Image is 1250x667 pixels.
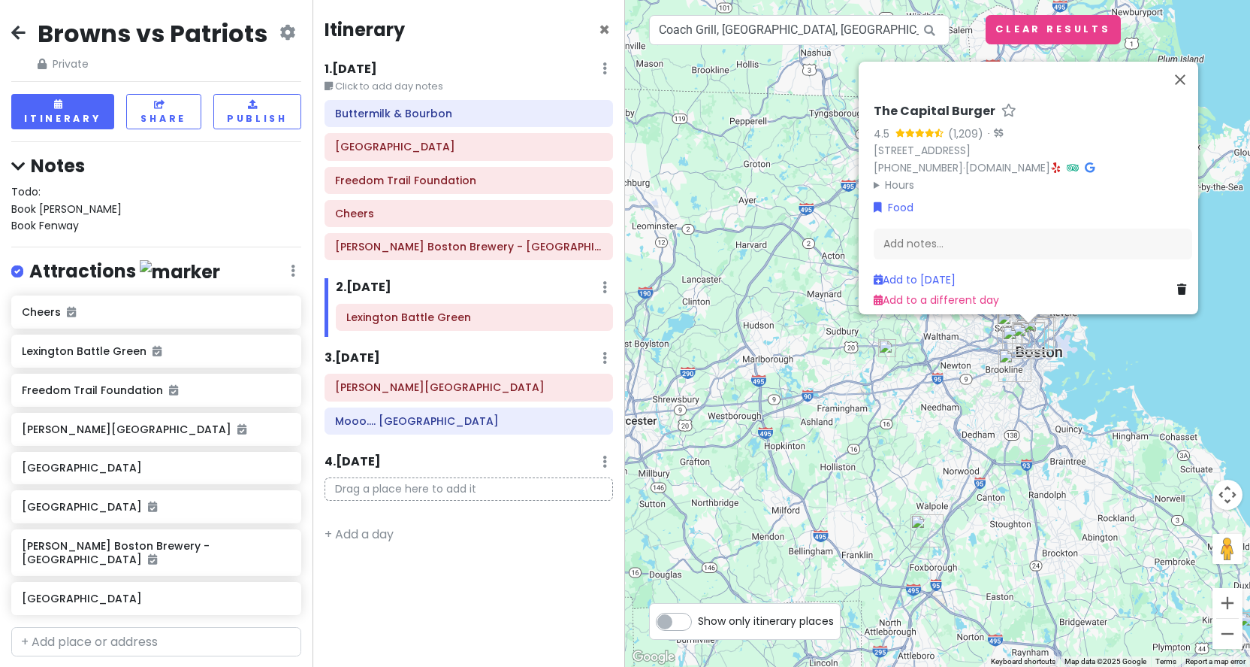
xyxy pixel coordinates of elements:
[237,424,246,435] i: Added to itinerary
[991,656,1055,667] button: Keyboard shortcuts
[1064,657,1146,665] span: Map data ©2025 Google
[599,21,610,39] button: Close
[1016,319,1049,352] div: Cheers
[22,423,290,436] h6: [PERSON_NAME][GEOGRAPHIC_DATA]
[1012,322,1045,355] div: Buttermilk & Bourbon
[910,514,944,547] div: Gillette Stadium
[599,17,610,42] span: Close itinerary
[1067,162,1079,173] i: Tripadvisor
[1022,317,1055,350] div: Freedom Trail Foundation
[325,454,381,470] h6: 4 . [DATE]
[335,207,602,220] h6: Cheers
[335,240,602,253] h6: Samuel Adams Boston Brewery - Jamaica Plain
[325,350,380,366] h6: 3 . [DATE]
[140,260,220,283] img: marker
[874,199,913,216] a: Food
[965,160,1050,175] a: [DOMAIN_NAME]
[874,272,956,287] a: Add to [DATE]
[169,385,178,396] i: Added to itinerary
[152,346,162,356] i: Added to itinerary
[325,478,613,501] p: Drag a place here to add it
[998,349,1031,382] div: Samuel Adams Boston Brewery - Jamaica Plain
[1212,588,1242,618] button: Zoom in
[335,414,602,428] h6: Mooo.... Beacon Hill
[346,311,602,324] h6: Lexington Battle Green
[1212,619,1242,649] button: Zoom out
[335,107,602,120] h6: Buttermilk & Bourbon
[1085,162,1095,173] i: Google Maps
[1002,326,1035,359] div: Fenway Park
[148,554,157,565] i: Added to itinerary
[997,311,1030,344] div: Cambridge
[38,56,267,72] span: Private
[874,292,999,307] a: Add to a different day
[1185,657,1245,665] a: Report a map error
[22,344,290,358] h6: Lexington Battle Green
[22,500,290,514] h6: [GEOGRAPHIC_DATA]
[874,125,895,141] div: 4.5
[1155,657,1176,665] a: Terms (opens in new tab)
[325,526,394,543] a: + Add a day
[1162,62,1198,98] button: Close
[335,140,602,153] h6: Fenway Park
[213,94,301,129] button: Publish
[698,613,834,629] span: Show only itinerary places
[67,307,76,317] i: Added to itinerary
[874,228,1192,259] div: Add notes...
[325,62,377,77] h6: 1 . [DATE]
[325,79,613,94] small: Click to add day notes
[22,461,290,474] h6: [GEOGRAPHIC_DATA]
[22,305,290,319] h6: Cheers
[1001,104,1016,120] a: Star place
[335,174,602,187] h6: Freedom Trail Foundation
[1177,281,1192,298] a: Delete place
[649,15,950,45] input: Search a place
[126,94,201,129] button: Share
[11,154,301,177] h4: Notes
[148,502,157,512] i: Added to itinerary
[11,94,114,129] button: Itinerary
[629,647,678,667] img: Google
[874,176,1192,193] summary: Hours
[38,18,267,50] h2: Browns vs Patriots
[11,184,122,233] span: Todo: Book [PERSON_NAME] Book Fenway
[22,539,290,566] h6: [PERSON_NAME] Boston Brewery - [GEOGRAPHIC_DATA]
[874,104,995,120] h6: The Capital Burger
[29,259,220,284] h4: Attractions
[1212,480,1242,510] button: Map camera controls
[11,627,301,657] input: + Add place or address
[325,18,405,41] h4: Itinerary
[874,160,963,175] a: [PHONE_NUMBER]
[874,104,1192,193] div: · ·
[22,384,290,397] h6: Freedom Trail Foundation
[335,380,602,394] h6: Gillette Stadium
[336,280,391,296] h6: 2 . [DATE]
[629,647,678,667] a: Open this area in Google Maps (opens a new window)
[874,143,971,158] a: [STREET_ADDRESS]
[948,125,983,141] div: (1,209)
[1012,323,1045,356] div: The Capital Burger
[1212,534,1242,564] button: Drag Pegman onto the map to open Street View
[983,126,1003,141] div: ·
[986,15,1121,44] button: Clear Results
[22,592,290,605] h6: [GEOGRAPHIC_DATA]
